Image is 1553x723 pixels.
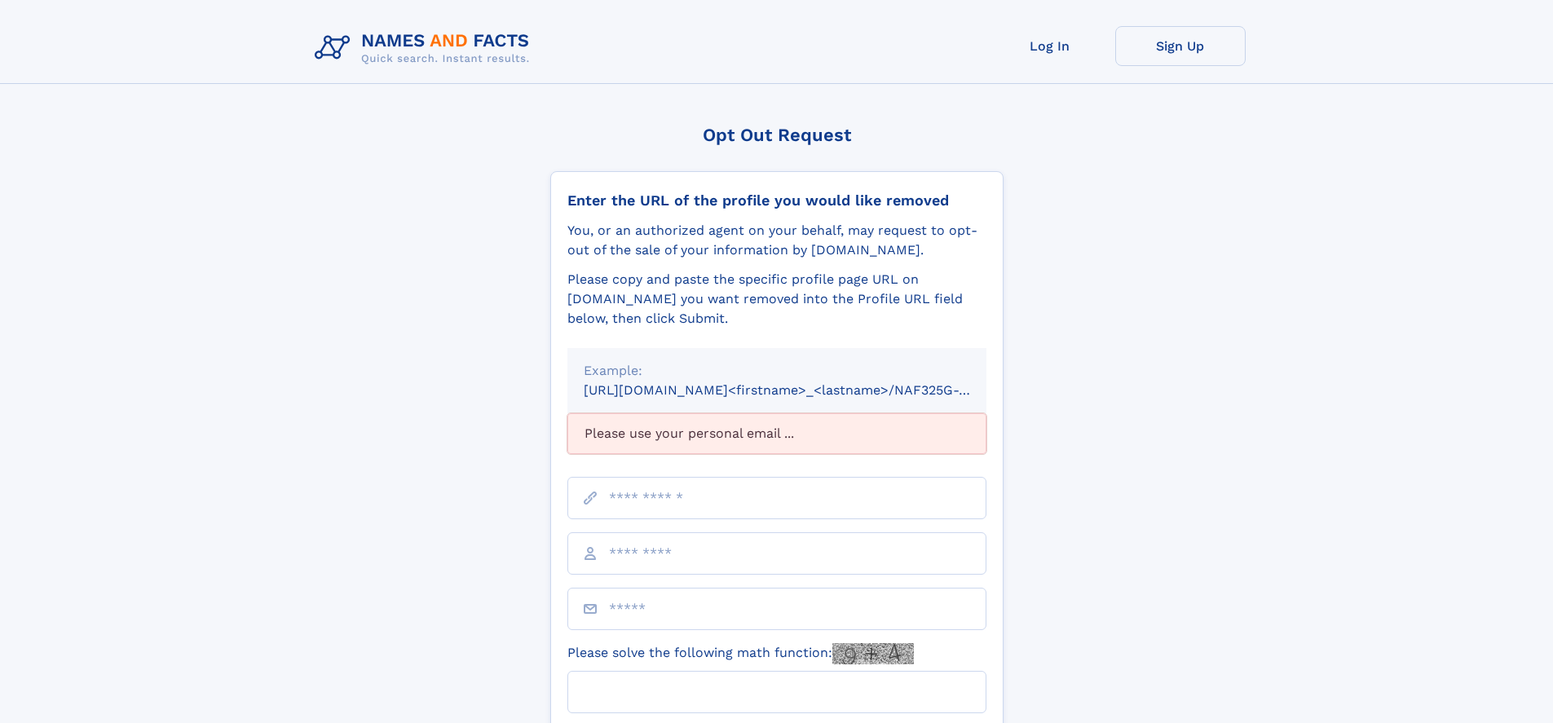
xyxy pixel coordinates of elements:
div: Please copy and paste the specific profile page URL on [DOMAIN_NAME] you want removed into the Pr... [567,270,986,328]
a: Sign Up [1115,26,1246,66]
img: Logo Names and Facts [308,26,543,70]
a: Log In [985,26,1115,66]
small: [URL][DOMAIN_NAME]<firstname>_<lastname>/NAF325G-xxxxxxxx [584,382,1017,398]
div: Example: [584,361,970,381]
label: Please solve the following math function: [567,643,914,664]
div: Please use your personal email ... [567,413,986,454]
div: Enter the URL of the profile you would like removed [567,192,986,209]
div: Opt Out Request [550,125,1004,145]
div: You, or an authorized agent on your behalf, may request to opt-out of the sale of your informatio... [567,221,986,260]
